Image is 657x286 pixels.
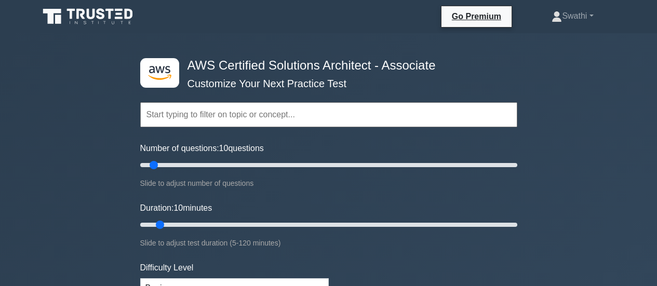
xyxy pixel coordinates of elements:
label: Duration: minutes [140,202,212,214]
span: 10 [173,203,183,212]
div: Slide to adjust number of questions [140,177,517,189]
div: Slide to adjust test duration (5-120 minutes) [140,237,517,249]
label: Difficulty Level [140,262,194,274]
label: Number of questions: questions [140,142,264,155]
h4: AWS Certified Solutions Architect - Associate [183,58,466,73]
span: 10 [219,144,229,153]
a: Swathi [527,6,618,26]
input: Start typing to filter on topic or concept... [140,102,517,127]
a: Go Premium [446,10,507,23]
